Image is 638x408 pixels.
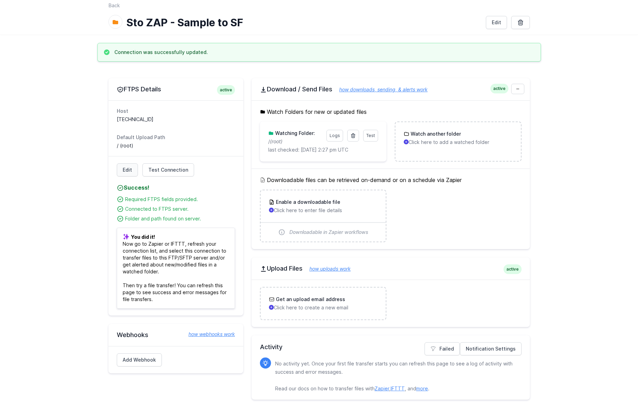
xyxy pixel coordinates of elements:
[274,199,340,206] h3: Enable a downloadable file
[274,296,345,303] h3: Get an upload email address
[603,373,630,400] iframe: Drift Widget Chat Controller
[131,234,155,240] b: You did it!
[260,176,522,184] h5: Downloadable files can be retrieved on-demand or on a schedule via Zapier
[117,353,162,366] a: Add Webhook
[117,183,235,192] h4: Success!
[117,228,235,309] p: Now go to Zapier or IFTTT, refresh your connection list, and select this connection to transfer f...
[182,331,235,338] a: how webhooks work
[260,85,522,93] h2: Download / Send Files
[126,16,480,29] h1: Sto ZAP - Sample to SF
[268,138,322,145] p: /
[289,229,368,236] span: Downloadable in Zapier workflows
[395,122,521,154] a: Watch another folder Click here to add a watched folder
[108,2,530,13] nav: Breadcrumb
[269,304,377,311] p: Click here to create a new email
[260,108,522,116] h5: Watch Folders for new or updated files
[125,196,235,203] div: Required FTPS fields provided.
[117,142,235,149] dd: / (root)
[260,342,522,352] h2: Activity
[391,386,405,391] a: IFTTT
[504,264,522,274] span: active
[274,130,315,137] h3: Watching Folder:
[404,139,512,146] p: Click here to add a watched folder
[260,264,522,273] h2: Upload Files
[117,116,235,123] dd: [TECHNICAL_ID]
[363,130,378,142] a: Test
[326,130,343,142] a: Logs
[125,206,235,212] div: Connected to FTPS server.
[375,386,389,391] a: Zapier
[332,87,428,92] a: how downloads, sending, & alerts work
[490,84,508,93] span: active
[261,190,386,242] a: Enable a downloadable file Click here to enter file details Downloadable in Zapier workflows
[148,166,188,173] span: Test Connection
[460,342,522,355] a: Notification Settings
[114,49,208,56] h3: Connection was successfully updated.
[303,266,351,272] a: how uploads work
[117,108,235,115] dt: Host
[261,288,386,319] a: Get an upload email address Click here to create a new email
[117,163,138,176] a: Edit
[425,342,460,355] a: Failed
[125,215,235,222] div: Folder and path found on server.
[270,138,282,144] i: (root)
[268,146,378,153] p: last checked: [DATE] 2:27 pm UTC
[416,386,428,391] a: more
[275,360,516,393] p: No activity yet. Once your first file transfer starts you can refresh this page to see a log of a...
[269,207,377,214] p: Click here to enter file details
[217,85,235,95] span: active
[409,130,461,137] h3: Watch another folder
[117,134,235,141] dt: Default Upload Path
[142,163,194,176] a: Test Connection
[486,16,507,29] a: Edit
[117,85,235,93] h2: FTPS Details
[366,133,375,138] span: Test
[108,2,120,9] a: Back
[117,331,235,339] h2: Webhooks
